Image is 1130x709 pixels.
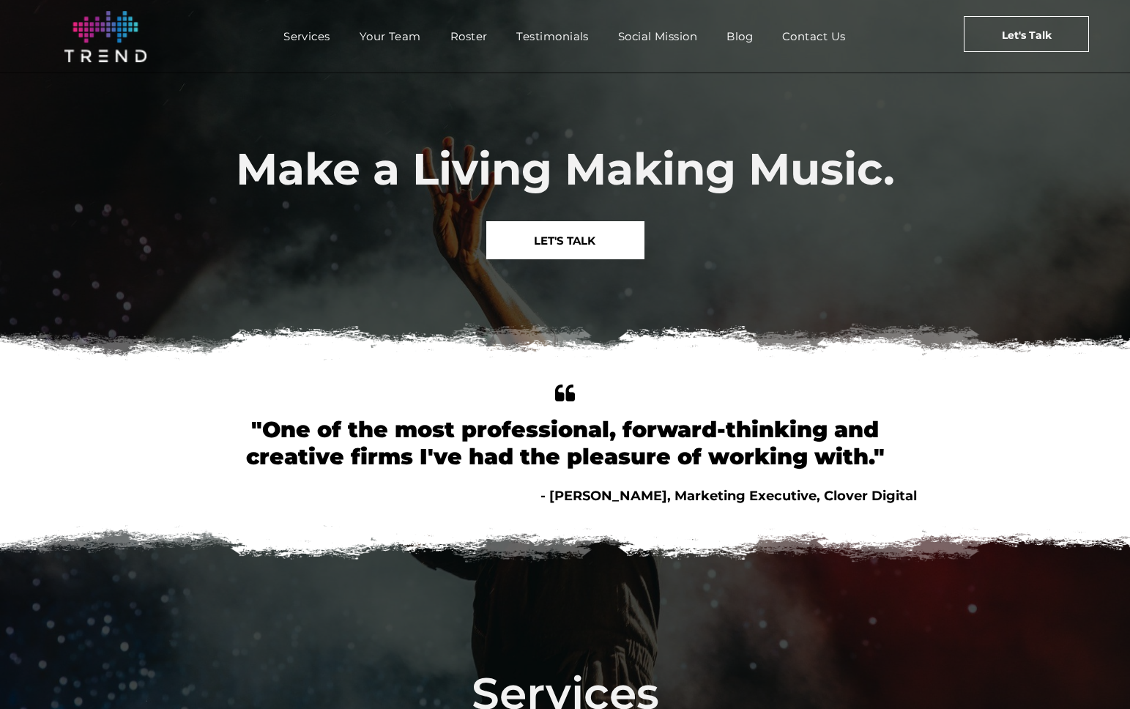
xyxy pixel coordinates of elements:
[540,488,917,504] span: - [PERSON_NAME], Marketing Executive, Clover Digital
[712,26,767,47] a: Blog
[345,26,436,47] a: Your Team
[246,416,885,470] font: "One of the most professional, forward-thinking and creative firms I've had the pleasure of worki...
[534,222,595,259] span: LET'S TALK
[64,11,146,62] img: logo
[964,16,1089,52] a: Let's Talk
[1002,17,1052,53] span: Let's Talk
[603,26,712,47] a: Social Mission
[236,142,895,196] span: Make a Living Making Music.
[502,26,603,47] a: Testimonials
[269,26,345,47] a: Services
[486,221,644,259] a: LET'S TALK
[767,26,860,47] a: Contact Us
[436,26,502,47] a: Roster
